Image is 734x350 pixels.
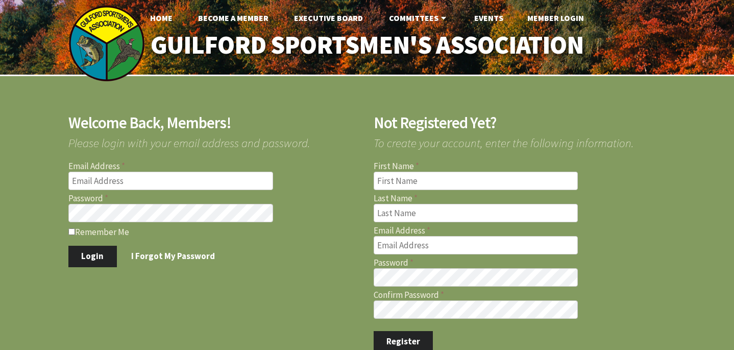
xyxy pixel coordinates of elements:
[374,226,666,235] label: Email Address
[374,291,666,299] label: Confirm Password
[374,172,578,190] input: First Name
[374,236,578,254] input: Email Address
[68,246,117,267] button: Login
[129,24,605,67] a: Guilford Sportsmen's Association
[374,204,578,222] input: Last Name
[374,259,666,267] label: Password
[466,8,511,28] a: Events
[118,246,228,267] a: I Forgot My Password
[68,228,75,235] input: Remember Me
[68,226,361,237] label: Remember Me
[374,162,666,171] label: First Name
[68,131,361,149] span: Please login with your email address and password.
[286,8,371,28] a: Executive Board
[190,8,277,28] a: Become A Member
[519,8,592,28] a: Member Login
[68,115,361,131] h2: Welcome Back, Members!
[381,8,457,28] a: Committees
[68,5,145,82] img: logo_sm.png
[374,194,666,203] label: Last Name
[142,8,181,28] a: Home
[68,172,273,190] input: Email Address
[68,194,361,203] label: Password
[374,131,666,149] span: To create your account, enter the following information.
[374,115,666,131] h2: Not Registered Yet?
[68,162,361,171] label: Email Address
